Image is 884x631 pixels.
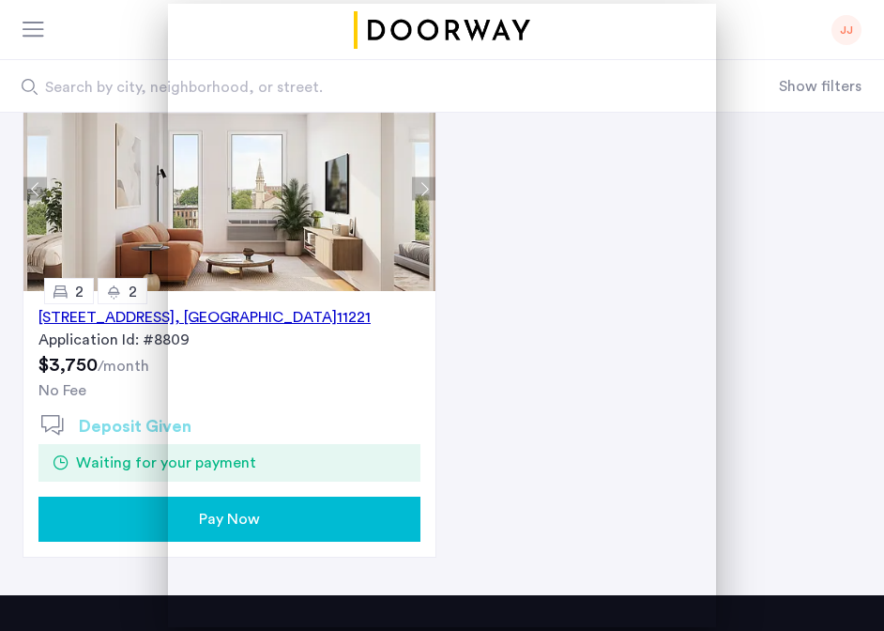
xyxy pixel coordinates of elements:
span: 2 [75,285,84,300]
h2: Deposit Given [79,414,191,439]
div: [STREET_ADDRESS] 11221 [38,306,371,329]
button: button [38,497,420,542]
span: $3,750 [38,356,98,375]
div: JJ [831,15,861,45]
span: No Fee [38,383,86,398]
sub: /month [98,359,149,374]
span: 2 [129,285,137,300]
button: Show or hide filters [779,75,861,98]
span: Search by city, neighborhood, or street. [45,76,668,99]
div: Application Id: #8809 [38,329,420,351]
span: Waiting for your payment [76,452,256,474]
button: Previous apartment [23,177,47,201]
